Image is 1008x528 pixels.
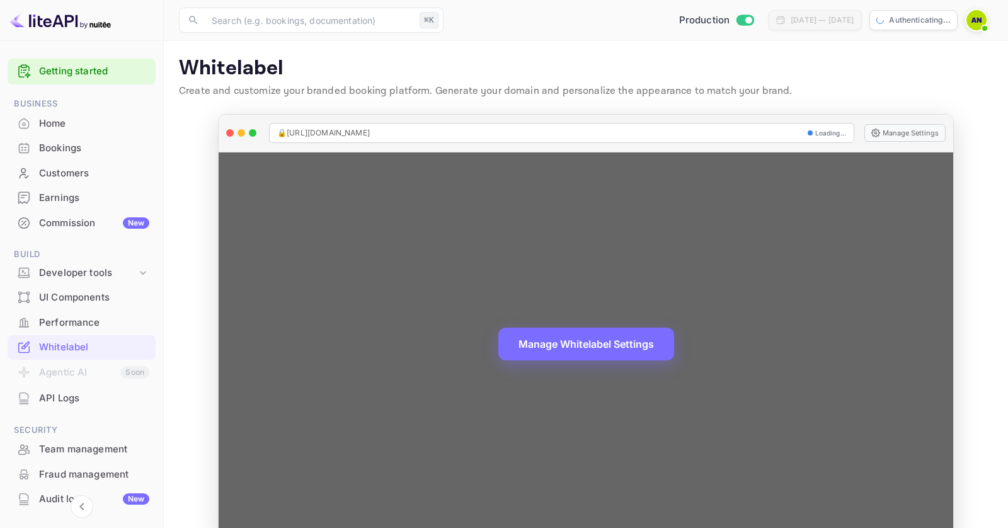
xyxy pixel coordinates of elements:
[39,117,149,131] div: Home
[420,12,438,28] div: ⌘K
[791,14,854,26] div: [DATE] — [DATE]
[39,266,137,280] div: Developer tools
[39,492,149,507] div: Audit logs
[8,262,156,284] div: Developer tools
[8,386,156,410] a: API Logs
[8,487,156,510] a: Audit logsNew
[8,59,156,84] div: Getting started
[8,248,156,261] span: Build
[39,191,149,205] div: Earnings
[679,13,730,28] span: Production
[674,13,759,28] div: Switch to Sandbox mode
[39,141,149,156] div: Bookings
[8,311,156,335] div: Performance
[8,285,156,310] div: UI Components
[123,217,149,229] div: New
[39,166,149,181] div: Customers
[8,112,156,136] div: Home
[8,186,156,209] a: Earnings
[204,8,415,33] input: Search (e.g. bookings, documentation)
[8,136,156,161] div: Bookings
[39,442,149,457] div: Team management
[39,290,149,305] div: UI Components
[8,437,156,462] div: Team management
[815,129,847,138] span: Loading...
[39,340,149,355] div: Whitelabel
[8,311,156,334] a: Performance
[966,10,987,30] img: Abdelrahman Nasef
[8,462,156,487] div: Fraud management
[8,161,156,186] div: Customers
[8,285,156,309] a: UI Components
[39,468,149,482] div: Fraud management
[10,10,111,30] img: LiteAPI logo
[8,437,156,461] a: Team management
[8,211,156,236] div: CommissionNew
[179,56,993,81] p: Whitelabel
[498,328,674,360] button: Manage Whitelabel Settings
[8,97,156,111] span: Business
[39,391,149,406] div: API Logs
[8,186,156,210] div: Earnings
[39,316,149,330] div: Performance
[8,487,156,512] div: Audit logsNew
[864,124,946,142] button: Manage Settings
[8,112,156,135] a: Home
[8,386,156,411] div: API Logs
[39,216,149,231] div: Commission
[8,462,156,486] a: Fraud management
[39,64,149,79] a: Getting started
[8,161,156,185] a: Customers
[123,493,149,505] div: New
[8,211,156,234] a: CommissionNew
[889,14,951,26] p: Authenticating...
[71,495,93,518] button: Collapse navigation
[179,84,993,99] p: Create and customize your branded booking platform. Generate your domain and personalize the appe...
[8,423,156,437] span: Security
[8,335,156,360] div: Whitelabel
[8,335,156,359] a: Whitelabel
[277,127,370,139] span: 🔒 [URL][DOMAIN_NAME]
[8,136,156,159] a: Bookings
